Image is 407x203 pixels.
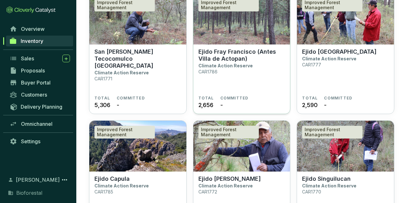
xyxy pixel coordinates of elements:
a: Customers [6,89,73,100]
span: - [117,101,119,109]
p: CAR1777 [302,62,321,67]
p: Ejido Capula [94,175,130,182]
span: TOTAL [302,96,318,101]
p: Climate Action Reserve [302,183,356,188]
span: Delivery Planning [21,104,62,110]
span: 2,656 [198,101,213,109]
div: Improved Forest Management [198,126,259,139]
span: Buyer Portal [21,79,51,86]
div: Improved Forest Management [302,126,362,139]
p: Ejido [GEOGRAPHIC_DATA] [302,48,376,55]
span: Inventory [21,38,43,44]
span: Sales [21,55,34,62]
p: CAR1785 [94,189,113,194]
span: COMMITTED [117,96,145,101]
span: [PERSON_NAME] [16,176,60,184]
img: Ejido Singuilucan [297,121,394,172]
span: Omnichannel [21,121,52,127]
span: 2,590 [302,101,317,109]
img: Ejido Francisco I. Madero [193,121,290,172]
a: Delivery Planning [6,101,73,112]
span: 5,306 [94,101,110,109]
span: Overview [21,26,45,32]
p: Climate Action Reserve [198,63,253,68]
span: Customers [21,91,47,98]
a: Overview [6,24,73,34]
span: COMMITTED [220,96,249,101]
span: Bioforestal [16,189,42,197]
span: COMMITTED [324,96,352,101]
a: Omnichannel [6,118,73,129]
p: Climate Action Reserve [302,56,356,61]
p: Climate Action Reserve [94,70,149,75]
p: Climate Action Reserve [198,183,253,188]
p: Ejido Singuilucan [302,175,351,182]
span: - [324,101,327,109]
span: Proposals [21,67,45,74]
p: CAR1772 [198,189,217,194]
a: Proposals [6,65,73,76]
p: CAR1770 [302,189,321,194]
span: TOTAL [94,96,110,101]
p: San [PERSON_NAME] Tecocomulco [GEOGRAPHIC_DATA] [94,48,181,69]
img: Ejido Capula [89,121,186,172]
span: TOTAL [198,96,214,101]
p: CAR1771 [94,76,112,81]
span: Settings [21,138,40,145]
p: Ejido [PERSON_NAME] [198,175,261,182]
a: Sales [6,53,73,64]
p: Ejido Fray Francisco (Antes Villa de Actopan) [198,48,285,62]
span: - [220,101,223,109]
a: Settings [6,136,73,147]
div: Improved Forest Management [94,126,155,139]
a: Buyer Portal [6,77,73,88]
a: Inventory [6,36,73,46]
p: CAR1786 [198,69,217,74]
p: Climate Action Reserve [94,183,149,188]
